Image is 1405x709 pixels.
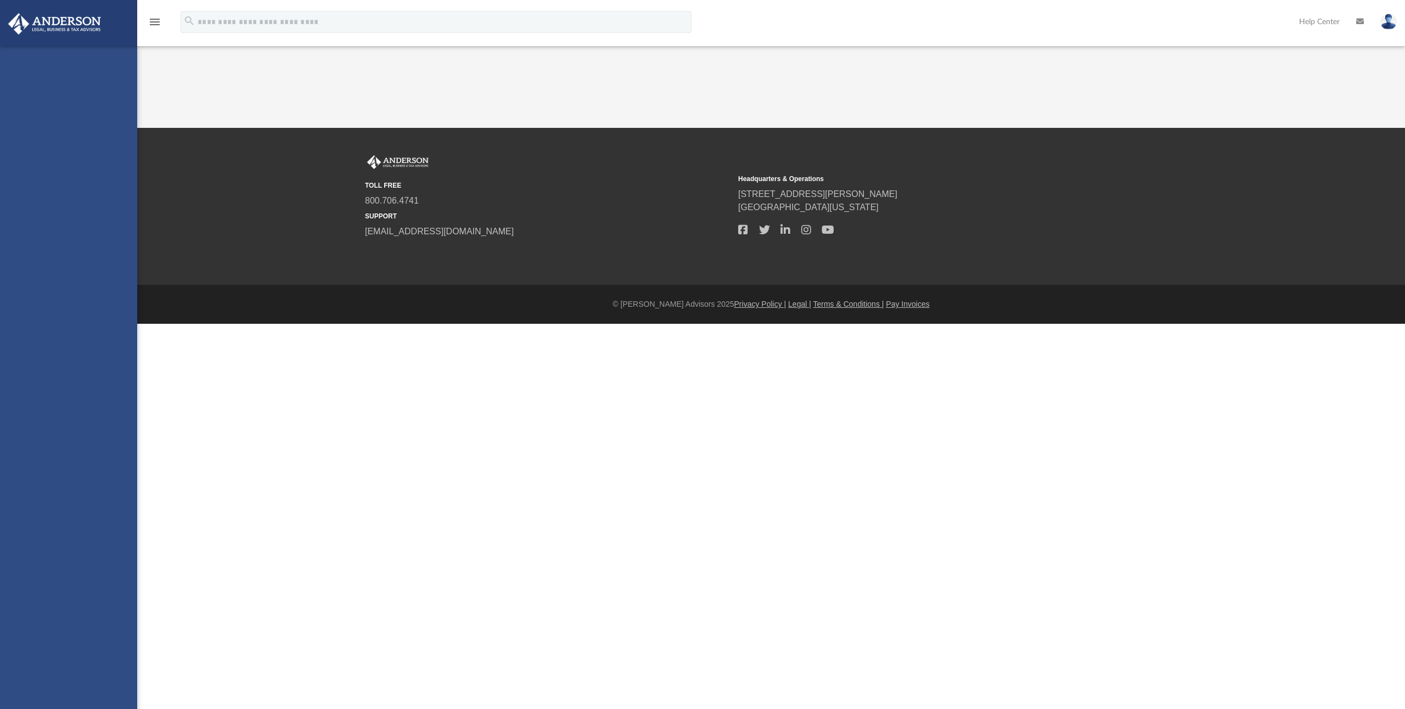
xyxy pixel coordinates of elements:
[365,155,431,170] img: Anderson Advisors Platinum Portal
[148,21,161,29] a: menu
[788,300,811,308] a: Legal |
[734,300,786,308] a: Privacy Policy |
[148,15,161,29] i: menu
[813,300,884,308] a: Terms & Conditions |
[365,181,730,190] small: TOLL FREE
[365,211,730,221] small: SUPPORT
[137,299,1405,310] div: © [PERSON_NAME] Advisors 2025
[1380,14,1397,30] img: User Pic
[5,13,104,35] img: Anderson Advisors Platinum Portal
[365,196,419,205] a: 800.706.4741
[738,189,897,199] a: [STREET_ADDRESS][PERSON_NAME]
[365,227,514,236] a: [EMAIL_ADDRESS][DOMAIN_NAME]
[183,15,195,27] i: search
[886,300,929,308] a: Pay Invoices
[738,174,1104,184] small: Headquarters & Operations
[738,202,879,212] a: [GEOGRAPHIC_DATA][US_STATE]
